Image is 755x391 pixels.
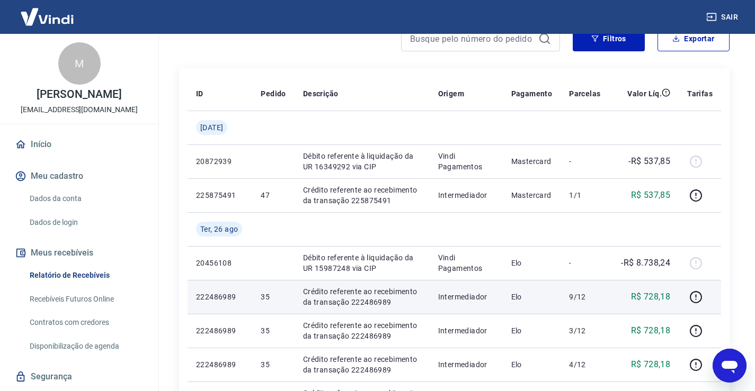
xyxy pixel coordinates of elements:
p: 4/12 [569,359,600,370]
button: Exportar [658,26,730,51]
p: -R$ 8.738,24 [621,257,670,269]
p: - [569,258,600,268]
a: Disponibilização de agenda [25,335,146,357]
p: Intermediador [438,190,494,201]
p: Vindi Pagamentos [438,151,494,172]
p: -R$ 537,85 [628,155,670,168]
p: 3/12 [569,325,600,336]
a: Dados da conta [25,188,146,210]
a: Dados de login [25,212,146,233]
p: Crédito referente ao recebimento da transação 222486989 [303,320,421,341]
button: Sair [704,7,742,27]
a: Recebíveis Futuros Online [25,288,146,310]
p: 35 [261,292,286,302]
iframe: Botão para abrir a janela de mensagens, conversa em andamento [713,349,747,383]
p: 1/1 [569,190,600,201]
a: Segurança [13,365,146,388]
p: 20456108 [196,258,244,268]
a: Contratos com credores [25,312,146,333]
p: [PERSON_NAME] [37,89,121,100]
a: Início [13,133,146,156]
button: Meu cadastro [13,165,146,188]
p: Elo [511,292,553,302]
p: 47 [261,190,286,201]
p: Mastercard [511,190,553,201]
p: Descrição [303,88,339,99]
p: Tarifas [687,88,713,99]
span: [DATE] [200,122,223,133]
p: 222486989 [196,359,244,370]
p: Valor Líq. [627,88,662,99]
p: Pagamento [511,88,553,99]
p: R$ 728,18 [631,290,671,303]
p: R$ 728,18 [631,324,671,337]
p: Origem [438,88,464,99]
p: Crédito referente ao recebimento da transação 222486989 [303,354,421,375]
p: Intermediador [438,359,494,370]
p: Parcelas [569,88,600,99]
p: 9/12 [569,292,600,302]
p: Elo [511,359,553,370]
p: 222486989 [196,292,244,302]
p: Elo [511,258,553,268]
p: R$ 537,85 [631,189,671,202]
p: - [569,156,600,167]
button: Meus recebíveis [13,241,146,265]
button: Filtros [573,26,645,51]
p: Intermediador [438,325,494,336]
p: Elo [511,325,553,336]
p: Crédito referente ao recebimento da transação 222486989 [303,286,421,307]
input: Busque pelo número do pedido [410,31,534,47]
p: 35 [261,325,286,336]
div: M [58,42,101,85]
img: Vindi [13,1,82,33]
span: Ter, 26 ago [200,224,238,234]
p: ID [196,88,203,99]
p: Pedido [261,88,286,99]
a: Relatório de Recebíveis [25,265,146,286]
p: Débito referente à liquidação da UR 15987248 via CIP [303,252,421,274]
p: R$ 728,18 [631,358,671,371]
p: 35 [261,359,286,370]
p: Crédito referente ao recebimento da transação 225875491 [303,185,421,206]
p: 222486989 [196,325,244,336]
p: Vindi Pagamentos [438,252,494,274]
p: Intermediador [438,292,494,302]
p: [EMAIL_ADDRESS][DOMAIN_NAME] [21,104,138,115]
p: 20872939 [196,156,244,167]
p: Mastercard [511,156,553,167]
p: 225875491 [196,190,244,201]
p: Débito referente à liquidação da UR 16349292 via CIP [303,151,421,172]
